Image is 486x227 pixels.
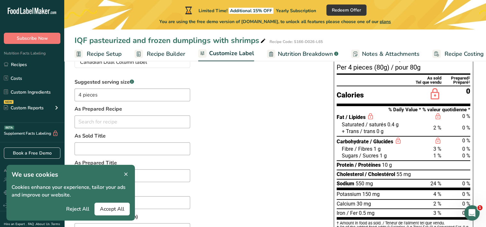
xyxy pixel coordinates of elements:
span: / Fibres [355,146,372,152]
div: Préparé [441,80,470,84]
div: Tel que vendu [416,80,441,84]
span: Potassium [337,191,361,197]
a: Hire an Expert . [4,222,27,226]
span: + Trans [342,128,359,134]
div: Limited Time! [184,6,316,14]
span: / Sucres [359,153,378,159]
a: Recipe Builder [135,47,185,61]
span: 10 g [382,162,392,168]
h1: We use cookies [12,170,130,180]
a: Recipe Costing [432,47,484,61]
div: NEW [4,100,13,104]
span: / Glucides [370,139,393,145]
span: 0 % [462,125,470,131]
span: / trans [360,128,375,134]
span: 0 % [462,191,470,197]
span: / saturés [366,122,386,128]
span: Recipe Setup [87,50,122,58]
span: 0.5 mg [359,210,375,216]
span: / Protéines [355,162,381,168]
div: ‡ [468,76,470,80]
a: Customize Label [198,46,254,62]
span: 1 g [380,152,387,159]
div: Prepared [441,76,470,80]
a: Recipe Setup [75,47,122,61]
input: Search for recipe [75,115,190,128]
span: Notes & Attachments [362,50,420,58]
span: Additional 15% OFF [229,8,273,14]
span: 0 g [376,128,384,135]
span: Cholesterol [337,171,364,177]
span: Customize Label [209,49,254,58]
span: 0 % [462,138,470,144]
span: 0 % [462,201,470,207]
a: About Us . [36,222,51,226]
span: Carbohydrate [337,139,369,145]
div: % Daily Value * % valeur quotidienne * [337,107,470,112]
p: Cookies enhance your experience, tailor your ads and improve our website. [12,183,130,199]
span: 55 mg [396,171,411,178]
span: Iron [337,210,345,216]
span: 150 mg [362,191,380,198]
span: Fat [337,114,344,120]
a: Book a Free Demo [4,147,60,159]
span: / Lipides [346,114,366,120]
span: 3 % [433,146,441,152]
div: Recipe Code: S166-D026-L65 [270,39,323,45]
div: IQF pasteurized and frozen dumplings with shrimps [75,35,267,46]
span: 4 % [433,191,441,197]
span: 0 % [462,113,470,119]
span: 0 % [462,210,470,216]
span: Fibre [342,146,353,152]
h1: Nutrition Facts / Valeur nutritive [337,54,470,63]
span: Recipe Costing [445,50,484,58]
span: 1 g [374,146,381,152]
span: Reject All [66,205,89,213]
span: Nutrition Breakdown [278,50,333,58]
span: 1 [477,205,482,210]
a: FAQ . [28,222,36,226]
div: † Amount in food as sold. / Teneur de l'aliment tel que vendu. [337,221,470,225]
label: As Prepared Title [75,159,190,167]
span: Sodium [337,181,354,187]
a: Notes & Attachments [351,47,420,61]
span: Saturated [342,122,364,128]
div: BETA [4,126,14,130]
span: Accept All [100,205,124,213]
label: As Prepared Recipe [75,105,190,113]
a: Language [4,187,31,198]
span: 0.4 g [387,121,399,128]
div: As sold [427,76,441,80]
span: Canadian Dual Column label [80,58,178,66]
div: Calories [337,91,364,99]
div: 0 [441,88,470,104]
button: Subscribe Now [4,33,60,44]
label: Suggested serving size [75,78,190,86]
span: 0 % [462,181,470,187]
span: 0 % [462,153,470,159]
span: 2 % [433,201,441,207]
div: Per 4 pieces (80g) / pour 80g [337,64,470,71]
label: As Sold Title [75,132,190,140]
button: Reject All [61,203,94,215]
span: 550 mg [356,180,373,187]
span: Subscribe Now [17,35,48,42]
span: Yearly Subscription [276,8,316,14]
span: Redeem Offer [332,7,361,13]
span: Sugars [342,153,358,159]
div: ‡ [468,80,470,84]
span: plans [380,19,391,25]
span: 24 % [430,181,441,187]
div: Custom Reports [4,105,44,111]
span: 2 % [433,125,441,131]
span: 0 % [462,146,470,152]
span: / Cholestérol [365,171,395,177]
span: 3 % [433,210,441,216]
span: 1 % [433,153,441,159]
iframe: Intercom live chat [464,205,480,221]
span: You are using the free demo version of [DOMAIN_NAME], to unlock all features please choose one of... [159,18,391,25]
button: Redeem Offer [326,4,367,16]
span: Calcium [337,201,355,207]
button: Accept All [94,203,130,215]
span: Recipe Builder [147,50,185,58]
